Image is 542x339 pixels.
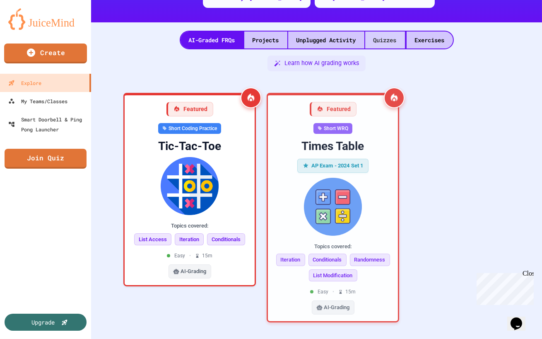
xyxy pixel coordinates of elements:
[8,114,88,134] div: Smart Doorbell & Ping Pong Launcher
[32,318,55,327] div: Upgrade
[310,102,357,116] div: Featured
[181,267,207,276] span: AI-Grading
[275,178,391,236] img: Times Table
[407,31,453,48] div: Exercises
[131,139,248,154] div: Tic-Tac-Toe
[167,252,212,259] div: Easy 15 m
[8,8,83,30] img: logo-orange.svg
[189,252,191,259] span: •
[310,288,356,295] div: Easy 15 m
[131,157,248,215] img: Tic-Tac-Toe
[134,233,171,246] span: List Access
[175,233,204,246] span: Iteration
[158,123,221,134] div: Short Coding Practice
[8,78,41,88] div: Explore
[276,254,305,266] span: Iteration
[365,31,405,48] div: Quizzes
[244,31,287,48] div: Projects
[166,102,213,116] div: Featured
[5,149,87,169] a: Join Quiz
[181,31,243,48] div: AI-Graded FRQs
[288,31,364,48] div: Unplugged Activity
[8,96,67,106] div: My Teams/Classes
[3,3,57,53] div: Chat with us now!Close
[313,123,352,134] div: Short WRQ
[275,139,391,154] div: Times Table
[309,269,357,282] span: List Modification
[473,270,534,305] iframe: chat widget
[324,303,350,312] span: AI-Grading
[350,254,390,266] span: Randomness
[207,233,245,246] span: Conditionals
[275,242,391,251] div: Topics covered:
[131,222,248,230] div: Topics covered:
[332,288,334,295] span: •
[308,254,347,266] span: Conditionals
[507,306,534,331] iframe: chat widget
[4,44,87,63] a: Create
[297,159,369,173] div: AP Exam - 2024 Set 1
[284,59,359,68] span: Learn how AI grading works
